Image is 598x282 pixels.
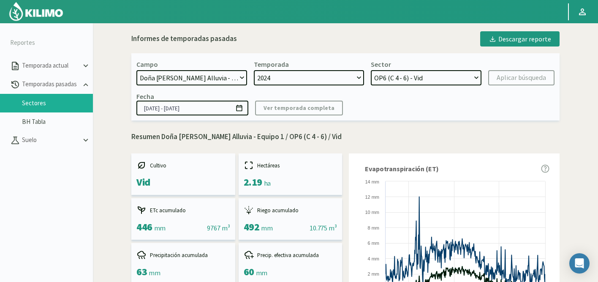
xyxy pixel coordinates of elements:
[368,256,380,261] text: 4 mm
[261,224,272,232] span: mm
[264,179,271,187] span: ha
[136,205,230,215] div: ETc acumulado
[136,160,230,170] div: Cultivo
[136,220,152,233] span: 446
[244,250,337,260] div: Precip. efectiva acumulada
[207,223,230,233] div: 9767 m³
[131,33,237,44] div: Informes de temporadas pasadas
[20,79,81,89] p: Temporadas pasadas
[244,160,337,170] div: Hectáreas
[20,135,81,145] p: Suelo
[365,210,379,215] text: 10 mm
[254,60,289,68] div: Temporada
[244,175,262,189] span: 2.19
[136,60,158,68] div: Campo
[8,1,64,22] img: Kilimo
[365,194,379,200] text: 12 mm
[131,131,560,142] p: Resumen Doña [PERSON_NAME] Alluvia - Equipo 1 / OP6 (C 4 - 6) / Vid
[244,220,260,233] span: 492
[136,175,150,189] span: Vid
[256,268,267,277] span: mm
[480,31,560,47] button: Descargar reporte
[489,34,551,44] div: Descargar reporte
[239,198,342,240] kil-mini-card: report-summary-cards.ACCUMULATED_IRRIGATION
[136,265,147,278] span: 63
[365,179,379,184] text: 14 mm
[136,92,154,101] div: Fecha
[244,205,337,215] div: Riego acumulado
[149,268,160,277] span: mm
[368,225,380,230] text: 8 mm
[569,253,590,274] div: Open Intercom Messenger
[22,99,93,107] a: Sectores
[22,118,93,126] a: BH Tabla
[368,241,380,246] text: 6 mm
[131,153,235,195] kil-mini-card: report-summary-cards.CROP
[310,223,337,233] div: 10.775 m³
[239,153,342,195] kil-mini-card: report-summary-cards.HECTARES
[131,198,235,240] kil-mini-card: report-summary-cards.ACCUMULATED_ETC
[154,224,166,232] span: mm
[368,271,380,277] text: 2 mm
[136,250,230,260] div: Precipitación acumulada
[365,164,439,174] span: Evapotranspiración (ET)
[136,101,248,115] input: dd/mm/yyyy - dd/mm/yyyy
[371,60,391,68] div: Sector
[20,61,81,71] p: Temporada actual
[244,265,254,278] span: 60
